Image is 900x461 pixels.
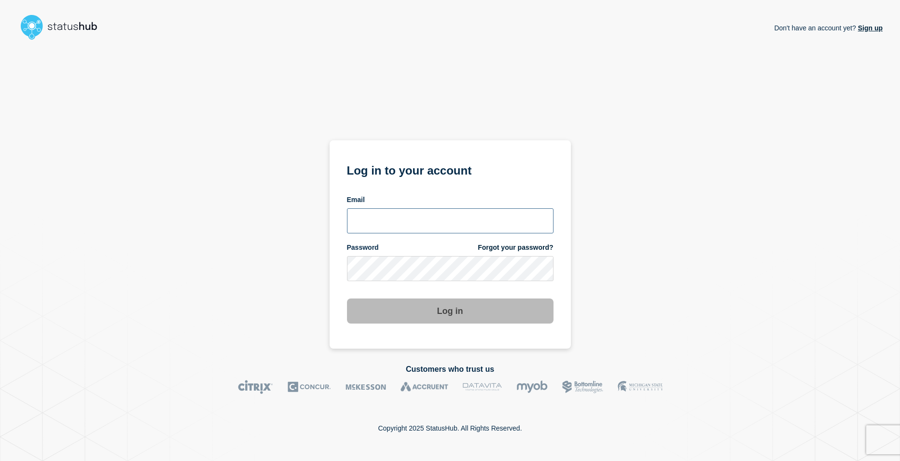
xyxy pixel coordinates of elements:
h1: Log in to your account [347,161,554,178]
button: Log in [347,298,554,324]
h2: Customers who trust us [17,365,883,374]
img: DataVita logo [463,380,502,394]
p: Copyright 2025 StatusHub. All Rights Reserved. [378,424,522,432]
input: password input [347,256,554,281]
a: Forgot your password? [478,243,553,252]
img: Bottomline logo [562,380,603,394]
img: Concur logo [288,380,331,394]
img: myob logo [516,380,548,394]
img: McKesson logo [346,380,386,394]
span: Email [347,195,365,204]
img: Accruent logo [401,380,448,394]
img: MSU logo [618,380,663,394]
span: Password [347,243,379,252]
p: Don't have an account yet? [774,16,883,40]
img: StatusHub logo [17,12,109,42]
a: Sign up [856,24,883,32]
img: Citrix logo [238,380,273,394]
input: email input [347,208,554,233]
